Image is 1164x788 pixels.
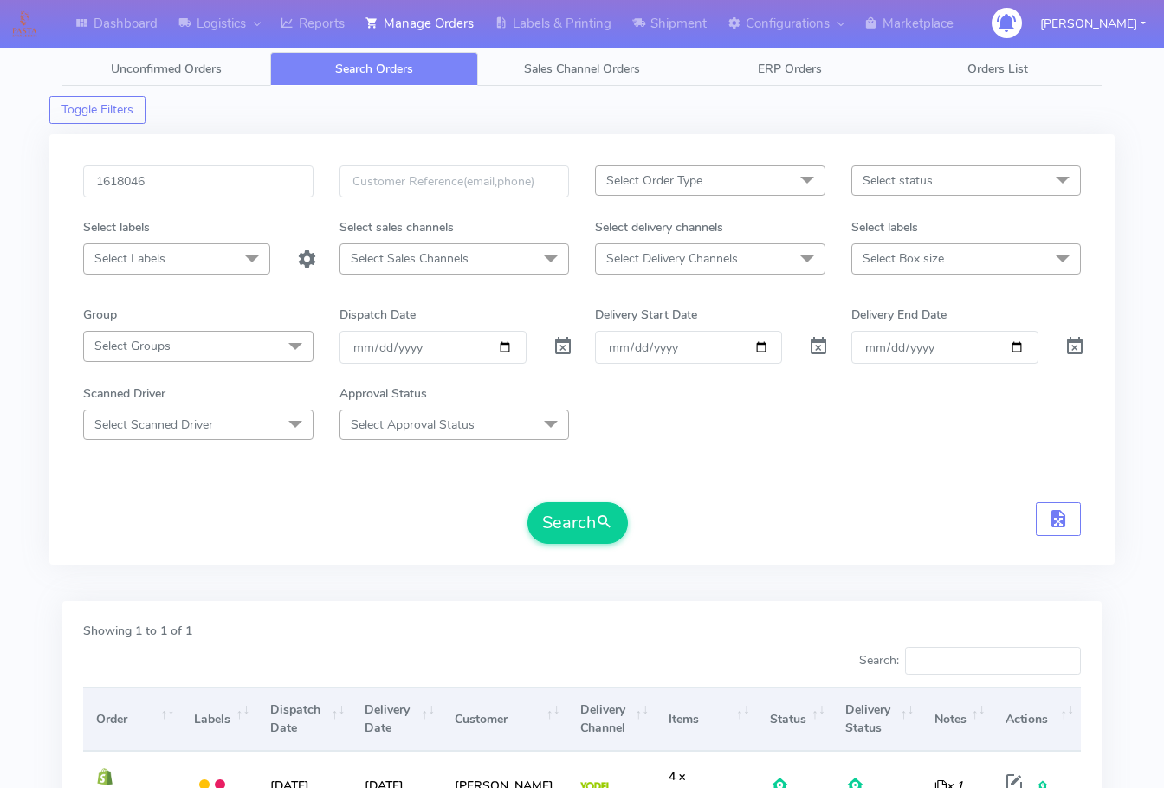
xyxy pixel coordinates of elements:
[94,338,171,354] span: Select Groups
[352,687,442,752] th: Delivery Date: activate to sort column ascending
[339,306,416,324] label: Dispatch Date
[993,687,1081,752] th: Actions: activate to sort column ascending
[94,417,213,433] span: Select Scanned Driver
[351,417,475,433] span: Select Approval Status
[921,687,992,752] th: Notes: activate to sort column ascending
[49,96,145,124] button: Toggle Filters
[832,687,921,752] th: Delivery Status: activate to sort column ascending
[256,687,352,752] th: Dispatch Date: activate to sort column ascending
[83,306,117,324] label: Group
[527,502,628,544] button: Search
[339,218,454,236] label: Select sales channels
[96,768,113,785] img: shopify.png
[859,647,1081,675] label: Search:
[83,384,165,403] label: Scanned Driver
[757,687,832,752] th: Status: activate to sort column ascending
[83,622,192,640] label: Showing 1 to 1 of 1
[595,306,697,324] label: Delivery Start Date
[863,172,933,189] span: Select status
[181,687,256,752] th: Labels: activate to sort column ascending
[339,384,427,403] label: Approval Status
[83,687,181,752] th: Order: activate to sort column ascending
[863,250,944,267] span: Select Box size
[851,218,918,236] label: Select labels
[758,61,822,77] span: ERP Orders
[606,250,738,267] span: Select Delivery Channels
[111,61,222,77] span: Unconfirmed Orders
[656,687,757,752] th: Items: activate to sort column ascending
[905,647,1081,675] input: Search:
[351,250,469,267] span: Select Sales Channels
[1027,6,1159,42] button: [PERSON_NAME]
[851,306,947,324] label: Delivery End Date
[339,165,570,197] input: Customer Reference(email,phone)
[566,687,656,752] th: Delivery Channel: activate to sort column ascending
[442,687,566,752] th: Customer: activate to sort column ascending
[335,61,413,77] span: Search Orders
[83,165,314,197] input: Order Id
[524,61,640,77] span: Sales Channel Orders
[62,52,1102,86] ul: Tabs
[595,218,723,236] label: Select delivery channels
[967,61,1028,77] span: Orders List
[94,250,165,267] span: Select Labels
[83,218,150,236] label: Select labels
[606,172,702,189] span: Select Order Type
